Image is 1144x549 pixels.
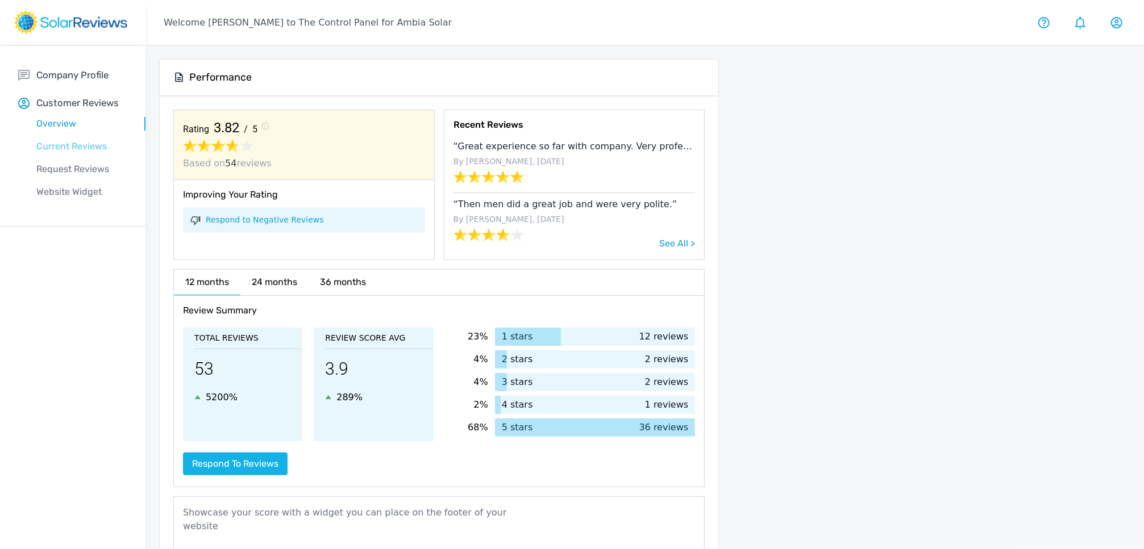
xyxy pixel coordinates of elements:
[36,68,109,82] p: Company Profile
[174,270,240,295] h6: 12 months
[240,270,309,295] h6: 24 months
[325,349,433,391] p: 3.9
[183,123,209,136] span: Rating
[244,123,248,136] span: /
[36,96,119,110] p: Customer Reviews
[18,140,145,153] p: Current Reviews
[495,353,533,366] p: 2 stars
[248,123,262,136] span: 5
[445,421,488,434] p: 68%
[18,185,145,199] p: Website Widget
[309,270,377,295] h6: 36 months
[325,332,433,344] p: Review Score Avg
[164,16,452,30] p: Welcome [PERSON_NAME] to The Control Panel for Ambia Solar
[183,506,525,542] p: Showcase your score with a widget you can place on the footer of your website
[183,189,425,207] h6: Improving Your Rating
[18,158,145,181] a: Request Reviews
[209,119,244,136] span: 3.82
[645,375,696,389] p: 2 reviews
[454,156,696,170] p: By [PERSON_NAME], [DATE]
[454,119,696,135] h6: Recent Reviews
[454,193,696,250] a: “Then men did a great job and were very polite.”By [PERSON_NAME], [DATE]
[206,214,324,226] a: Respond to Negative Reviews
[445,330,488,343] p: 23%
[18,181,145,203] a: Website Widget
[183,452,288,475] button: Respond to reviews
[639,330,696,343] p: 12 reviews
[225,158,236,169] span: 54
[454,198,696,213] p: “Then men did a great job and were very polite.”
[194,332,302,344] p: Total Reviews
[18,135,145,158] a: Current Reviews
[495,398,533,412] p: 4 stars
[183,157,425,170] p: Based on reviews
[445,398,488,412] p: 2%
[454,213,696,228] p: By [PERSON_NAME], [DATE]
[183,305,695,328] h6: Review Summary
[495,375,533,389] p: 3 stars
[206,391,238,404] p: 5200%
[454,140,696,156] p: “Great experience so far with company. Very professional, clean and respectable of property. Howe...
[645,398,696,412] p: 1 reviews
[445,353,488,366] p: 4%
[18,162,145,176] p: Request Reviews
[194,349,302,391] p: 53
[659,238,695,249] a: See All >
[18,112,145,135] a: Overview
[189,71,252,84] h5: Performance
[645,353,696,366] p: 2 reviews
[336,391,363,404] p: 289%
[18,117,145,131] p: Overview
[454,135,696,193] a: “Great experience so far with company. Very professional, clean and respectable of property. Howe...
[445,375,488,389] p: 4%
